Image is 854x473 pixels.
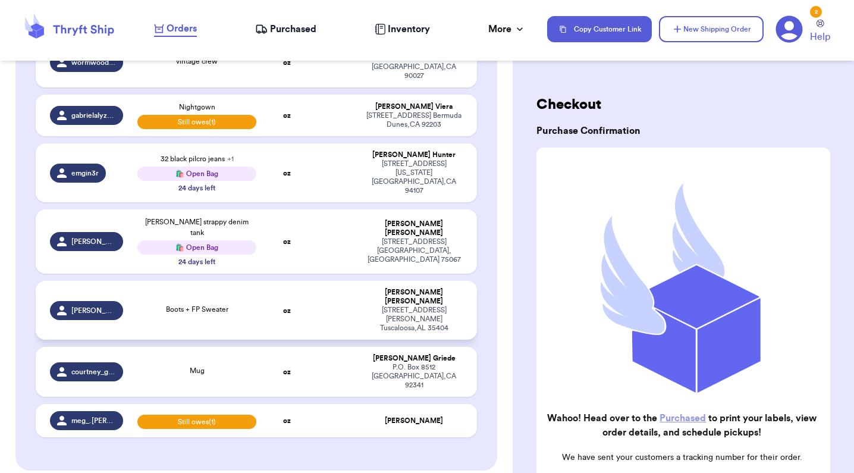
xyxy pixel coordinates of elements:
[365,220,462,237] div: [PERSON_NAME] [PERSON_NAME]
[283,59,291,66] strong: oz
[137,167,256,181] div: 🛍️ Open Bag
[365,306,462,333] div: [STREET_ADDRESS][PERSON_NAME] Tuscaloosa , AL 35404
[179,104,215,111] span: Nightgown
[71,237,117,246] span: [PERSON_NAME]
[365,363,462,390] div: P.O. Box 8512 [GEOGRAPHIC_DATA] , CA 92341
[137,240,256,255] div: 🛍️ Open Bag
[166,306,228,313] span: Boots + FP Sweater
[365,354,462,363] div: [PERSON_NAME] Griede
[810,30,830,44] span: Help
[546,452,818,463] p: We have sent your customers a tracking number for their order.
[365,151,462,159] div: [PERSON_NAME] Hunter
[71,367,117,377] span: courtney_griede24
[161,155,234,162] span: 32 black pilcro jeans
[546,411,818,440] h2: Wahoo! Head over to the to print your labels, view order details, and schedule pickups!
[167,21,197,36] span: Orders
[375,22,430,36] a: Inventory
[71,111,117,120] span: gabrielalyzette
[659,16,764,42] button: New Shipping Order
[71,306,117,315] span: [PERSON_NAME].[PERSON_NAME]
[283,170,291,177] strong: oz
[365,237,462,264] div: [STREET_ADDRESS] [GEOGRAPHIC_DATA] , [GEOGRAPHIC_DATA] 75067
[283,238,291,245] strong: oz
[283,307,291,314] strong: oz
[388,22,430,36] span: Inventory
[365,54,462,80] div: 4107 sunset dr [GEOGRAPHIC_DATA] , CA 90027
[547,16,652,42] button: Copy Customer Link
[137,415,256,429] span: Still owes (1)
[145,218,249,236] span: [PERSON_NAME] strappy denim tank
[365,111,462,129] div: [STREET_ADDRESS] Bermuda Dunes , CA 92203
[488,22,526,36] div: More
[775,15,803,43] a: 2
[270,22,316,36] span: Purchased
[227,155,234,162] span: + 1
[283,417,291,424] strong: oz
[176,58,218,65] span: vintage crew
[365,159,462,195] div: [STREET_ADDRESS][US_STATE] [GEOGRAPHIC_DATA] , CA 94107
[283,368,291,375] strong: oz
[137,115,256,129] span: Still owes (1)
[365,416,462,425] div: [PERSON_NAME]
[810,6,822,18] div: 2
[660,414,706,423] a: Purchased
[810,20,830,44] a: Help
[178,183,215,193] div: 24 days left
[365,102,462,111] div: [PERSON_NAME] Viera
[536,124,830,138] h3: Purchase Confirmation
[283,112,291,119] strong: oz
[178,257,215,267] div: 24 days left
[190,367,205,374] span: Mug
[71,416,117,425] span: meg_.[PERSON_NAME]
[365,288,462,306] div: [PERSON_NAME] [PERSON_NAME]
[154,21,197,37] a: Orders
[255,22,316,36] a: Purchased
[536,95,830,114] h2: Checkout
[71,58,117,67] span: wormwoodshrub
[71,168,99,178] span: emgin3r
